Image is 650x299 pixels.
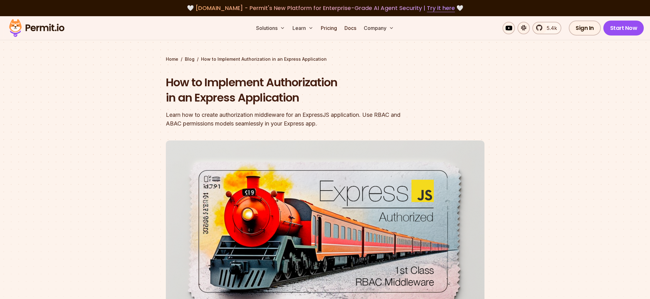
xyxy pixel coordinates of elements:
[361,22,396,34] button: Company
[318,22,339,34] a: Pricing
[166,56,178,62] a: Home
[166,111,405,128] div: Learn how to create authorization middleware for an ExpressJS application. Use RBAC and ABAC perm...
[185,56,194,62] a: Blog
[543,24,557,32] span: 5.4k
[166,75,405,106] h1: How to Implement Authorization in an Express Application
[342,22,359,34] a: Docs
[603,21,644,36] a: Start Now
[569,21,601,36] a: Sign In
[532,22,561,34] a: 5.4k
[290,22,316,34] button: Learn
[166,56,484,62] div: / /
[195,4,455,12] span: [DOMAIN_NAME] - Permit's New Platform for Enterprise-Grade AI Agent Security |
[254,22,288,34] button: Solutions
[427,4,455,12] a: Try it here
[15,4,635,12] div: 🤍 🤍
[6,17,67,39] img: Permit logo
